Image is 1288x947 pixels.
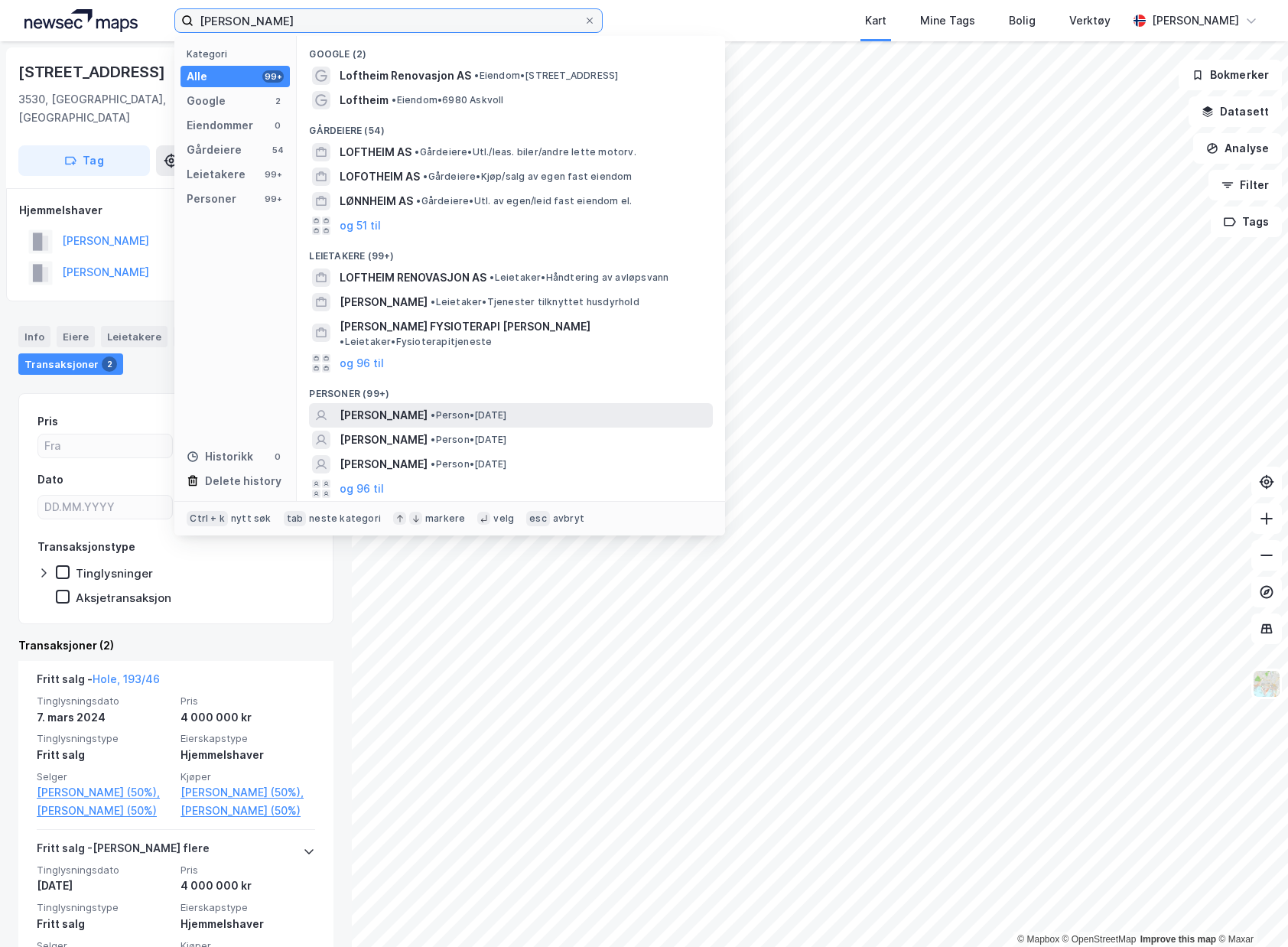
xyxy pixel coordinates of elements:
[416,195,632,207] span: Gårdeiere • Utl. av egen/leid fast eiendom el.
[38,434,172,457] input: Fra
[37,746,171,764] div: Fritt salg
[474,70,479,81] span: •
[181,708,315,727] div: 4 000 000 kr
[423,171,428,182] span: •
[187,92,226,110] div: Google
[1152,11,1239,30] div: [PERSON_NAME]
[181,732,315,745] span: Eierskapstype
[425,513,465,525] div: markere
[37,670,160,695] div: Fritt salg -
[24,9,138,32] img: logo.a4113a55bc3d86da70a041830d287a7e.svg
[187,48,290,60] div: Kategori
[340,336,492,348] span: Leietaker • Fysioterapitjeneste
[37,470,63,489] div: Dato
[309,513,381,525] div: neste kategori
[187,141,242,159] div: Gårdeiere
[194,9,584,32] input: Søk på adresse, matrikkel, gårdeiere, leietakere eller personer
[431,409,506,421] span: Person • [DATE]
[1212,874,1288,947] iframe: Chat Widget
[272,144,284,156] div: 54
[205,472,281,490] div: Delete history
[431,458,435,470] span: •
[340,336,344,347] span: •
[187,447,253,466] div: Historikk
[181,746,315,764] div: Hjemmelshaver
[181,770,315,783] span: Kjøper
[181,877,315,895] div: 4 000 000 kr
[284,511,307,526] div: tab
[490,272,668,284] span: Leietaker • Håndtering av avløpsvann
[431,296,435,308] span: •
[416,195,421,207] span: •
[18,90,268,127] div: 3530, [GEOGRAPHIC_DATA], [GEOGRAPHIC_DATA]
[340,317,590,336] span: [PERSON_NAME] FYSIOTERAPI [PERSON_NAME]
[102,356,117,372] div: 2
[262,168,284,181] div: 99+
[187,165,246,184] div: Leietakere
[37,864,171,877] span: Tinglysningsdato
[1017,934,1059,945] a: Mapbox
[181,901,315,914] span: Eierskapstype
[297,238,725,265] div: Leietakere (99+)
[18,60,168,84] div: [STREET_ADDRESS]
[272,95,284,107] div: 2
[431,458,506,470] span: Person • [DATE]
[340,480,384,498] button: og 96 til
[1062,934,1137,945] a: OpenStreetMap
[37,538,135,556] div: Transaksjonstype
[340,91,389,109] span: Loftheim
[37,901,171,914] span: Tinglysningstype
[181,915,315,933] div: Hjemmelshaver
[474,70,618,82] span: Eiendom • [STREET_ADDRESS]
[340,216,381,235] button: og 51 til
[76,591,171,605] div: Aksjetransaksjon
[415,146,419,158] span: •
[340,431,428,449] span: [PERSON_NAME]
[392,94,503,106] span: Eiendom • 6980 Askvoll
[101,326,168,347] div: Leietakere
[187,190,236,208] div: Personer
[181,695,315,708] span: Pris
[181,802,315,820] a: [PERSON_NAME] (50%)
[340,268,486,287] span: LOFTHEIM RENOVASJON AS
[340,192,413,210] span: LØNNHEIM AS
[1140,934,1216,945] a: Improve this map
[18,145,150,176] button: Tag
[187,67,207,86] div: Alle
[37,412,58,431] div: Pris
[297,36,725,63] div: Google (2)
[1252,669,1281,698] img: Z
[1009,11,1036,30] div: Bolig
[37,695,171,708] span: Tinglysningsdato
[37,770,171,783] span: Selger
[1193,133,1282,164] button: Analyse
[1211,207,1282,237] button: Tags
[340,67,471,85] span: Loftheim Renovasjon AS
[272,451,284,463] div: 0
[1189,96,1282,127] button: Datasett
[553,513,584,525] div: avbryt
[181,864,315,877] span: Pris
[415,146,636,158] span: Gårdeiere • Utl./leas. biler/andre lette motorv.
[1069,11,1111,30] div: Verktøy
[340,168,420,186] span: LOFOTHEIM AS
[297,376,725,403] div: Personer (99+)
[37,915,171,933] div: Fritt salg
[340,455,428,473] span: [PERSON_NAME]
[340,406,428,425] span: [PERSON_NAME]
[431,434,435,445] span: •
[37,839,210,864] div: Fritt salg - [PERSON_NAME] flere
[1179,60,1282,90] button: Bokmerker
[431,434,506,446] span: Person • [DATE]
[1212,874,1288,947] div: Kontrollprogram for chat
[423,171,632,183] span: Gårdeiere • Kjøp/salg av egen fast eiendom
[231,513,272,525] div: nytt søk
[297,112,725,140] div: Gårdeiere (54)
[37,708,171,727] div: 7. mars 2024
[262,70,284,83] div: 99+
[38,496,172,519] input: DD.MM.YYYY
[865,11,886,30] div: Kart
[76,566,153,581] div: Tinglysninger
[431,296,639,308] span: Leietaker • Tjenester tilknyttet husdyrhold
[18,353,123,375] div: Transaksjoner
